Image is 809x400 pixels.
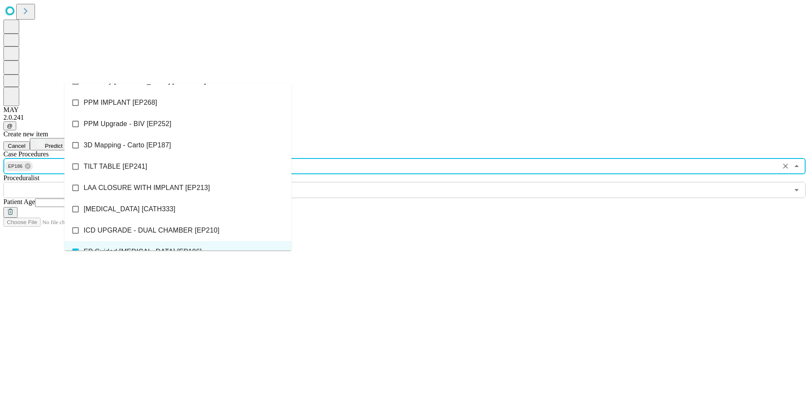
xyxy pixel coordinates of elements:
button: Clear [780,160,792,172]
span: EP Guided [MEDICAL_DATA] [EP186] [84,247,202,257]
button: Open [791,184,803,196]
button: @ [3,121,16,130]
span: Cancel [8,143,26,149]
span: Proceduralist [3,174,39,181]
span: ICD UPGRADE - DUAL CHAMBER [EP210] [84,225,219,236]
span: Predict [45,143,62,149]
div: MAY [3,106,806,114]
span: [MEDICAL_DATA] [CATH333] [84,204,175,214]
button: Cancel [3,141,30,150]
span: Patient Age [3,198,35,205]
span: EP186 [5,161,26,171]
span: PPM IMPLANT [EP268] [84,98,157,108]
span: LAA CLOSURE WITH IMPLANT [EP213] [84,183,210,193]
div: 2.0.241 [3,114,806,121]
button: Predict [30,138,69,150]
span: TILT TABLE [EP241] [84,161,147,172]
div: EP186 [5,161,33,171]
button: Close [791,160,803,172]
span: @ [7,123,13,129]
span: Create new item [3,130,48,138]
span: 3D Mapping - Carto [EP187] [84,140,171,150]
span: PPM Upgrade - BIV [EP252] [84,119,172,129]
span: Scheduled Procedure [3,150,49,158]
